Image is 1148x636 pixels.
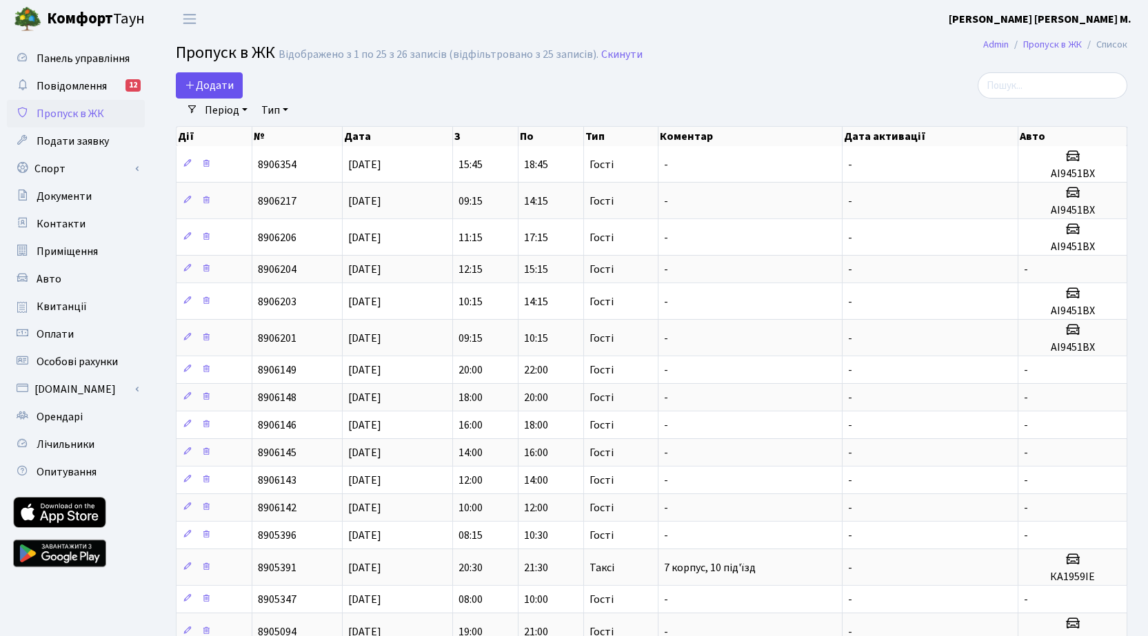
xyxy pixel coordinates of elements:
h5: АІ9451ВХ [1024,167,1121,181]
nav: breadcrumb [963,30,1148,59]
span: [DATE] [348,331,381,346]
span: - [664,157,668,172]
span: 8906148 [258,390,296,405]
span: 10:00 [524,592,548,607]
span: 16:00 [524,445,548,460]
span: 09:15 [459,194,483,209]
span: 14:00 [459,445,483,460]
a: Контакти [7,210,145,238]
span: - [664,362,668,378]
span: - [848,592,852,607]
a: Admin [983,37,1009,52]
span: - [1024,418,1028,433]
span: Гості [590,365,614,376]
span: Гості [590,232,614,243]
span: Гості [590,392,614,403]
span: Гості [590,159,614,170]
a: Подати заявку [7,127,145,155]
span: 8905391 [258,560,296,575]
span: 20:00 [459,362,483,378]
span: - [1024,362,1028,378]
div: Відображено з 1 по 25 з 26 записів (відфільтровано з 25 записів). [279,48,598,61]
span: Пропуск в ЖК [37,106,104,121]
span: 7 корпус, 10 під'їзд [664,560,756,575]
span: - [1024,528,1028,543]
span: 12:15 [459,262,483,277]
span: Оплати [37,327,74,342]
span: - [664,262,668,277]
span: - [848,194,852,209]
h5: АІ9451ВХ [1024,305,1121,318]
span: Додати [185,78,234,93]
span: Гості [590,502,614,513]
span: 10:00 [459,500,483,515]
b: [PERSON_NAME] [PERSON_NAME] М. [949,12,1131,27]
a: Оплати [7,320,145,348]
span: - [848,362,852,378]
th: Тип [584,127,658,146]
span: Лічильники [37,437,94,452]
span: 15:15 [524,262,548,277]
span: Документи [37,189,92,204]
span: 11:15 [459,230,483,245]
span: Опитування [37,464,97,480]
span: - [1024,262,1028,277]
div: 12 [125,79,141,92]
span: 08:00 [459,592,483,607]
th: Коментар [658,127,843,146]
span: 8906204 [258,262,296,277]
span: Квитанції [37,299,87,314]
span: - [664,331,668,346]
span: - [664,390,668,405]
span: 8906206 [258,230,296,245]
span: 09:15 [459,331,483,346]
span: Контакти [37,216,85,232]
span: 08:15 [459,528,483,543]
span: - [664,194,668,209]
b: Комфорт [47,8,113,30]
span: 8906149 [258,362,296,378]
span: 22:00 [524,362,548,378]
span: [DATE] [348,262,381,277]
span: 18:00 [459,390,483,405]
span: Панель управління [37,51,130,66]
h5: АІ9451ВХ [1024,204,1121,217]
span: 14:15 [524,294,548,309]
span: Таун [47,8,145,31]
span: 20:00 [524,390,548,405]
span: [DATE] [348,560,381,575]
span: - [664,230,668,245]
img: logo.png [14,6,41,33]
span: - [848,157,852,172]
a: Особові рахунки [7,348,145,376]
span: 21:30 [524,560,548,575]
span: - [1024,473,1028,488]
span: - [1024,390,1028,405]
span: 8906142 [258,500,296,515]
span: 8906143 [258,473,296,488]
span: [DATE] [348,500,381,515]
a: Пропуск в ЖК [1023,37,1082,52]
span: 18:00 [524,418,548,433]
span: 12:00 [524,500,548,515]
span: Повідомлення [37,79,107,94]
span: Пропуск в ЖК [176,41,275,65]
span: Гості [590,530,614,541]
span: - [664,445,668,460]
a: [PERSON_NAME] [PERSON_NAME] М. [949,11,1131,28]
span: - [664,592,668,607]
span: Гості [590,475,614,486]
a: Опитування [7,458,145,486]
th: Дата [343,127,453,146]
span: Орендарі [37,409,83,424]
span: - [848,230,852,245]
span: [DATE] [348,445,381,460]
a: Спорт [7,155,145,183]
a: Додати [176,72,243,99]
span: 10:15 [459,294,483,309]
a: Квитанції [7,293,145,320]
span: 10:15 [524,331,548,346]
input: Пошук... [978,72,1127,99]
a: Орендарі [7,403,145,431]
button: Переключити навігацію [172,8,207,30]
